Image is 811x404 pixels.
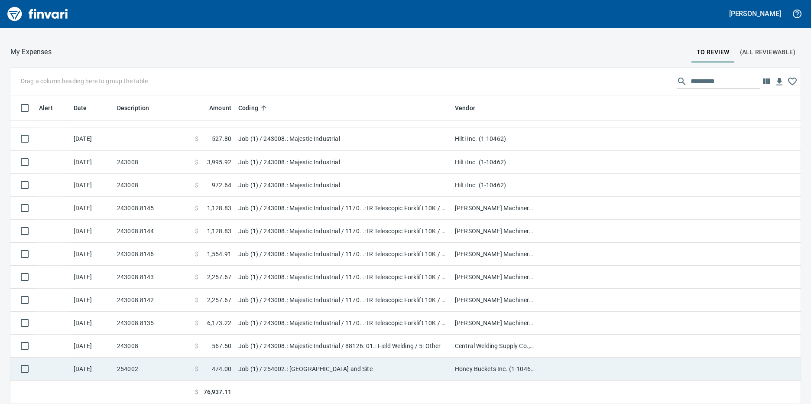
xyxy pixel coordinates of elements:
span: Description [117,103,149,113]
td: Central Welding Supply Co., Inc (1-23924) [451,335,538,358]
td: [DATE] [70,289,114,312]
td: Job (1) / 243008.: Majestic Industrial [235,127,451,150]
span: Coding [238,103,258,113]
span: 1,128.83 [207,227,231,235]
td: Job (1) / 243008.: Majestic Industrial / 1170. .: IR Telescopic Forklift 10K / 5: Other [235,220,451,243]
span: 1,128.83 [207,204,231,212]
td: 243008.8146 [114,243,191,266]
td: 243008.8142 [114,289,191,312]
td: 254002 [114,358,191,381]
span: 6,173.22 [207,319,231,327]
p: My Expenses [10,47,52,57]
td: [PERSON_NAME] Machinery Co (1-10794) [451,289,538,312]
td: [DATE] [70,358,114,381]
td: 243008.8143 [114,266,191,289]
span: 474.00 [212,365,231,373]
span: 1,554.91 [207,250,231,258]
td: [DATE] [70,127,114,150]
span: $ [195,204,198,212]
td: [DATE] [70,197,114,220]
span: 972.64 [212,181,231,189]
td: [DATE] [70,220,114,243]
button: [PERSON_NAME] [727,7,783,20]
span: $ [195,273,198,281]
td: Job (1) / 243008.: Majestic Industrial [235,151,451,174]
img: Finvari [5,3,70,24]
td: [DATE] [70,312,114,335]
span: Alert [39,103,64,113]
span: $ [195,296,198,304]
span: $ [195,181,198,189]
td: [PERSON_NAME] Machinery Co (1-10794) [451,220,538,243]
td: Job (1) / 243008.: Majestic Industrial / 88126. 01.: Field Welding / 5: Other [235,335,451,358]
td: Job (1) / 243008.: Majestic Industrial [235,174,451,197]
td: [PERSON_NAME] Machinery Co (1-10794) [451,266,538,289]
td: Job (1) / 243008.: Majestic Industrial / 1170. .: IR Telescopic Forklift 10K / 5: Other [235,197,451,220]
span: Description [117,103,161,113]
td: 243008.8145 [114,197,191,220]
td: Job (1) / 254002.: [GEOGRAPHIC_DATA] and Site [235,358,451,381]
h5: [PERSON_NAME] [729,9,781,18]
td: Job (1) / 243008.: Majestic Industrial / 1170. .: IR Telescopic Forklift 10K / 5: Other [235,266,451,289]
button: Download Table [773,75,786,88]
span: 3,995.92 [207,158,231,166]
span: 567.50 [212,342,231,350]
td: 243008.8144 [114,220,191,243]
td: 243008 [114,335,191,358]
span: Date [74,103,87,113]
span: $ [195,342,198,350]
td: [PERSON_NAME] Machinery Co (1-10794) [451,312,538,335]
span: (All Reviewable) [740,47,795,58]
span: To Review [697,47,730,58]
td: Hilti Inc. (1-10462) [451,174,538,197]
td: [DATE] [70,151,114,174]
nav: breadcrumb [10,47,52,57]
span: Amount [198,103,231,113]
span: 2,257.67 [207,296,231,304]
span: Vendor [455,103,487,113]
span: $ [195,388,198,397]
span: $ [195,250,198,258]
td: 243008 [114,174,191,197]
p: Drag a column heading here to group the table [21,77,148,85]
span: 76,937.11 [204,388,231,397]
td: [DATE] [70,266,114,289]
td: [DATE] [70,335,114,358]
span: Date [74,103,98,113]
span: $ [195,158,198,166]
span: Alert [39,103,53,113]
span: Amount [209,103,231,113]
span: 527.80 [212,134,231,143]
td: Hilti Inc. (1-10462) [451,127,538,150]
td: [PERSON_NAME] Machinery Co (1-10794) [451,197,538,220]
td: Hilti Inc. (1-10462) [451,151,538,174]
td: Job (1) / 243008.: Majestic Industrial / 1170. .: IR Telescopic Forklift 10K / 5: Other [235,243,451,266]
td: [PERSON_NAME] Machinery Co (1-10794) [451,243,538,266]
td: Honey Buckets Inc. (1-10467) [451,358,538,381]
span: $ [195,319,198,327]
td: 243008 [114,151,191,174]
td: 243008.8135 [114,312,191,335]
span: 2,257.67 [207,273,231,281]
td: Job (1) / 243008.: Majestic Industrial / 1170. .: IR Telescopic Forklift 10K / 5: Other [235,312,451,335]
button: Choose columns to display [760,75,773,88]
td: [DATE] [70,243,114,266]
span: $ [195,365,198,373]
button: Click to remember these column choices [786,75,799,88]
td: Job (1) / 243008.: Majestic Industrial / 1170. .: IR Telescopic Forklift 10K / 5: Other [235,289,451,312]
span: Vendor [455,103,475,113]
span: Coding [238,103,269,113]
td: [DATE] [70,174,114,197]
span: $ [195,227,198,235]
span: $ [195,134,198,143]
